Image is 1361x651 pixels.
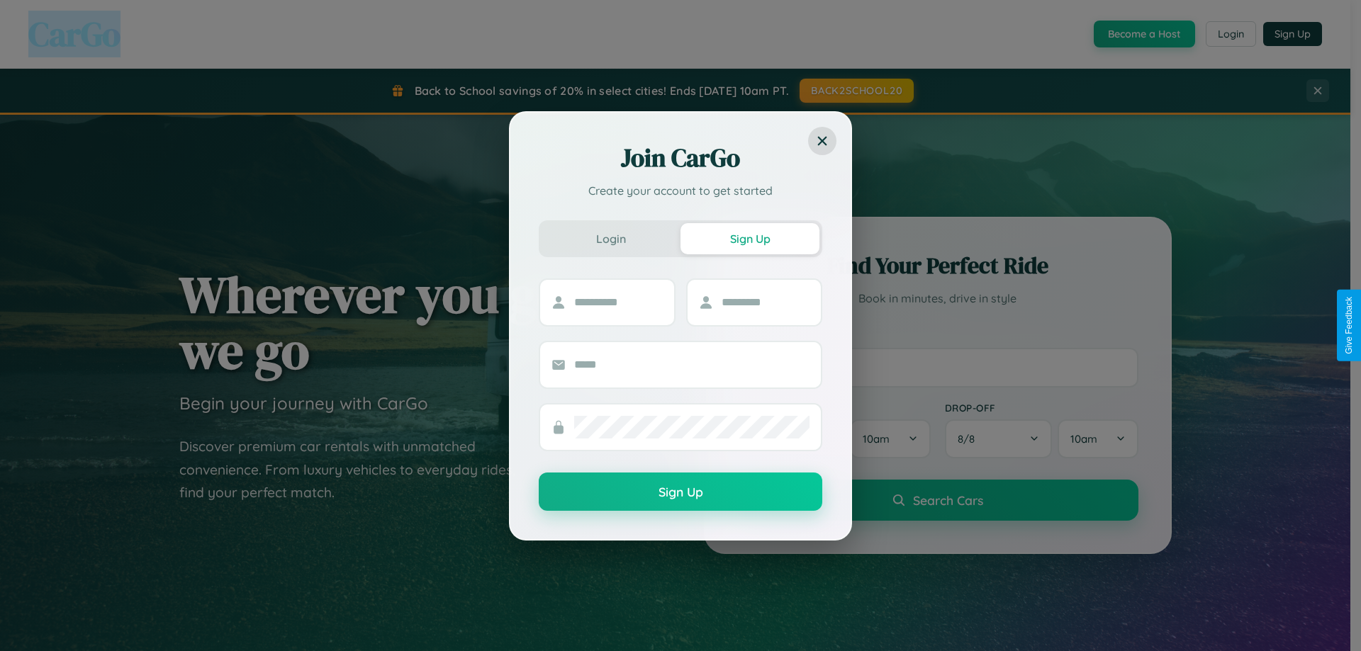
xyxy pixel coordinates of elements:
p: Create your account to get started [539,182,822,199]
h2: Join CarGo [539,141,822,175]
button: Sign Up [539,472,822,511]
button: Sign Up [680,223,819,254]
div: Give Feedback [1344,297,1354,354]
button: Login [542,223,680,254]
